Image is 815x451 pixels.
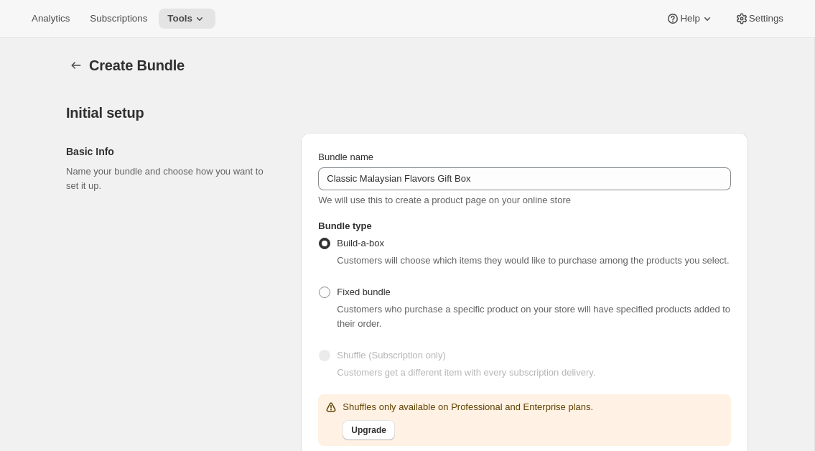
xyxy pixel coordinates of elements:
span: Bundle name [318,152,373,162]
p: Name your bundle and choose how you want to set it up. [66,164,278,193]
button: Subscriptions [81,9,156,29]
span: Fixed bundle [337,287,390,297]
span: Customers will choose which items they would like to purchase among the products you select. [337,255,729,266]
span: Upgrade [351,424,386,436]
span: Tools [167,13,192,24]
span: Create Bundle [89,57,185,73]
button: Bundles [66,55,86,75]
span: Settings [749,13,783,24]
span: Customers get a different item with every subscription delivery. [337,367,595,378]
span: Customers who purchase a specific product on your store will have specified products added to the... [337,304,730,329]
span: Analytics [32,13,70,24]
input: ie. Smoothie box [318,167,731,190]
h2: Basic Info [66,144,278,159]
span: Help [680,13,699,24]
span: Shuffle (Subscription only) [337,350,446,361]
button: Upgrade [343,420,395,440]
span: Build-a-box [337,238,384,248]
button: Analytics [23,9,78,29]
button: Help [657,9,722,29]
button: Tools [159,9,215,29]
span: Subscriptions [90,13,147,24]
p: Shuffles only available on Professional and Enterprise plans. [343,400,593,414]
button: Settings [726,9,792,29]
span: Bundle type [318,220,371,231]
span: We will use this to create a product page on your online store [318,195,571,205]
h2: Initial setup [66,104,748,121]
